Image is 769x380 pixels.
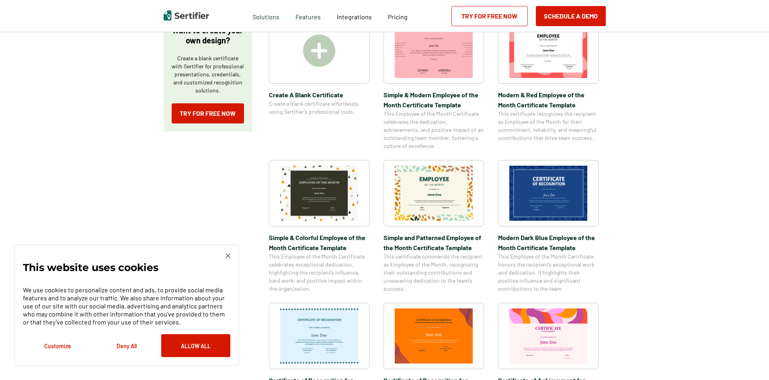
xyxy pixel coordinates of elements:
img: Certificate of Recognition for Pastor [395,308,473,364]
p: Want to create your own design? [172,25,244,45]
span: This Employee of the Month Certificate celebrates the dedication, achievements, and positive impa... [383,110,484,150]
p: Create a blank certificate with Sertifier for professional presentations, credentials, and custom... [172,54,244,94]
a: Modern & Red Employee of the Month Certificate TemplateModern & Red Employee of the Month Certifi... [498,17,599,150]
img: Cookie Popup Close [226,253,230,258]
a: Simple & Modern Employee of the Month Certificate TemplateSimple & Modern Employee of the Month C... [383,17,484,150]
span: This Employee of the Month Certificate celebrates exceptional dedication, highlighting the recipi... [269,253,369,293]
img: Modern Dark Blue Employee of the Month Certificate Template [509,166,587,221]
a: Modern Dark Blue Employee of the Month Certificate TemplateModern Dark Blue Employee of the Month... [498,160,599,293]
span: Features [295,11,321,21]
button: Allow All [161,334,230,357]
span: Create A Blank Certificate [269,90,369,100]
img: Certificate of Achievement for Preschool Template [509,308,587,364]
span: Integrations [337,13,372,21]
span: Modern Dark Blue Employee of the Month Certificate Template [498,232,599,253]
img: Certificate of Recognition for Teachers Template [280,308,358,364]
span: Modern & Red Employee of the Month Certificate Template [498,90,599,110]
img: Simple & Modern Employee of the Month Certificate Template [395,23,473,78]
span: This certificate recognizes the recipient as Employee of the Month for their commitment, reliabil... [498,110,599,142]
a: Try for Free Now [451,6,528,26]
span: This certificate commends the recipient as Employee of the Month, recognizing their outstanding c... [383,253,484,293]
span: Simple and Patterned Employee of the Month Certificate Template [383,232,484,253]
iframe: Chat Widget [729,341,769,380]
p: We use cookies to personalize content and ads, to provide social media features and to analyze ou... [23,286,230,326]
a: Integrations [337,11,372,21]
img: Create A Blank Certificate [303,35,335,67]
span: Create a blank certificate effortlessly using Sertifier’s professional tools. [269,100,369,116]
span: Simple & Modern Employee of the Month Certificate Template [383,90,484,110]
img: Simple & Colorful Employee of the Month Certificate Template [280,166,358,221]
img: Sertifier | Digital Credentialing Platform [164,10,209,21]
a: Simple & Colorful Employee of the Month Certificate TemplateSimple & Colorful Employee of the Mon... [269,160,369,293]
img: Simple and Patterned Employee of the Month Certificate Template [395,166,473,221]
span: Pricing [388,13,408,21]
a: Simple and Patterned Employee of the Month Certificate TemplateSimple and Patterned Employee of t... [383,160,484,293]
span: This Employee of the Month Certificate honors the recipient’s exceptional work and dedication. It... [498,253,599,293]
a: Try for Free Now [172,103,244,123]
button: Deny All [92,334,161,357]
p: This website uses cookies [23,263,158,271]
button: Schedule a Demo [536,6,606,26]
button: Customize [23,334,92,357]
span: Simple & Colorful Employee of the Month Certificate Template [269,232,369,253]
a: Pricing [388,11,408,21]
span: Solutions [252,11,279,21]
img: Modern & Red Employee of the Month Certificate Template [509,23,587,78]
